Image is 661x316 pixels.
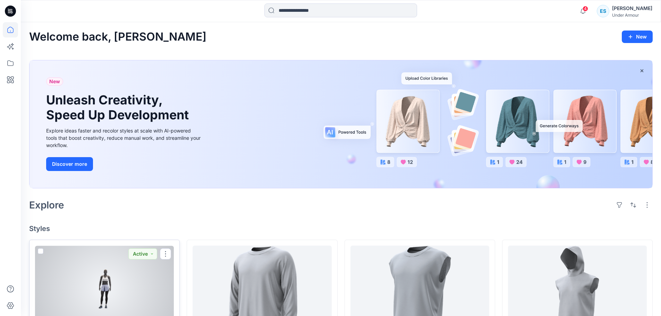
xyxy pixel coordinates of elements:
[29,199,64,211] h2: Explore
[612,12,652,18] div: Under Armour
[49,77,60,86] span: New
[46,127,202,149] div: Explore ideas faster and recolor styles at scale with AI-powered tools that boost creativity, red...
[46,157,93,171] button: Discover more
[597,5,609,17] div: ES
[29,224,653,233] h4: Styles
[612,4,652,12] div: [PERSON_NAME]
[583,6,588,11] span: 4
[46,93,192,122] h1: Unleash Creativity, Speed Up Development
[29,31,206,43] h2: Welcome back, [PERSON_NAME]
[622,31,653,43] button: New
[46,157,202,171] a: Discover more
